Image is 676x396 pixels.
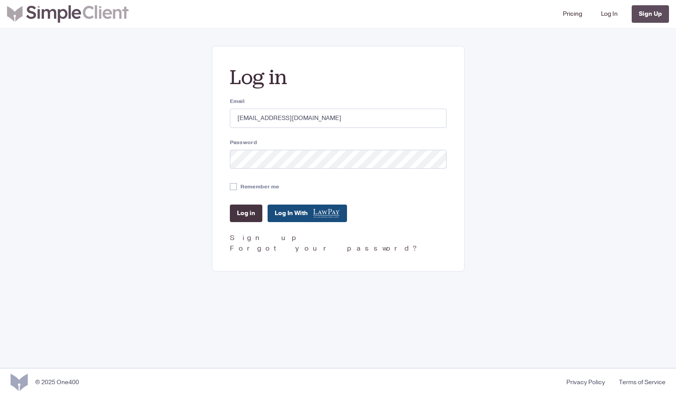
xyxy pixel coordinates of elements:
div: © 2025 One400 [35,378,79,387]
input: you@example.com [230,109,447,128]
a: Log In [597,4,621,25]
a: Privacy Policy [559,378,612,387]
input: Log in [230,205,262,222]
a: Sign up [230,233,301,243]
a: Pricing [559,4,586,25]
a: Sign Up [632,5,669,23]
a: Forgot your password? [230,244,420,253]
h2: Log in [230,64,447,90]
label: Remember me [240,183,279,191]
label: Password [230,138,447,146]
label: Email [230,97,447,105]
a: Terms of Service [612,378,665,387]
a: Log In With [268,205,347,222]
